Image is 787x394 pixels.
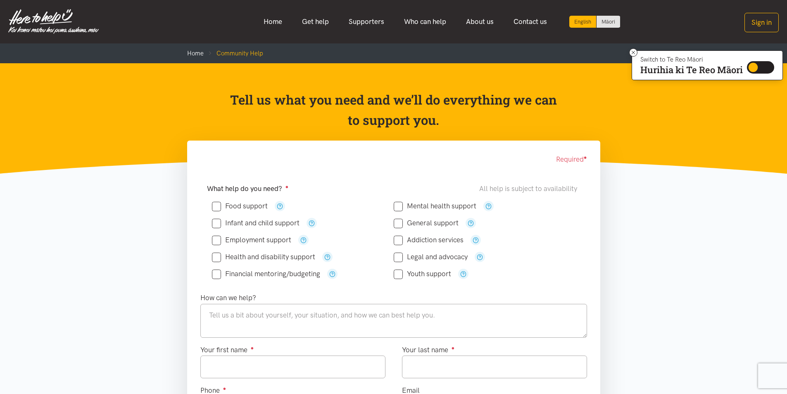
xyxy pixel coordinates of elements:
[200,344,254,356] label: Your first name
[8,9,99,34] img: Home
[394,203,476,210] label: Mental health support
[212,270,320,277] label: Financial mentoring/budgeting
[479,183,580,194] div: All help is subject to availability
[597,16,620,28] a: Switch to Te Reo Māori
[254,13,292,31] a: Home
[339,13,394,31] a: Supporters
[200,292,256,303] label: How can we help?
[584,154,587,160] sup: ●
[200,154,587,165] div: Required
[394,270,451,277] label: Youth support
[452,345,455,351] sup: ●
[394,13,456,31] a: Who can help
[251,345,254,351] sup: ●
[640,57,743,62] p: Switch to Te Reo Māori
[569,16,597,28] div: Current language
[212,253,315,260] label: Health and disability support
[394,220,459,227] label: General support
[285,184,289,190] sup: ●
[207,183,289,194] label: What help do you need?
[229,90,558,131] p: Tell us what you need and we’ll do everything we can to support you.
[569,16,621,28] div: Language toggle
[292,13,339,31] a: Get help
[640,66,743,74] p: Hurihia ki Te Reo Māori
[402,344,455,356] label: Your last name
[456,13,504,31] a: About us
[204,48,263,58] li: Community Help
[223,385,226,392] sup: ●
[212,220,300,227] label: Infant and child support
[744,13,779,32] button: Sign in
[394,236,464,244] label: Addiction services
[504,13,557,31] a: Contact us
[212,236,291,244] label: Employment support
[187,50,204,57] a: Home
[394,253,468,260] label: Legal and advocacy
[212,203,268,210] label: Food support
